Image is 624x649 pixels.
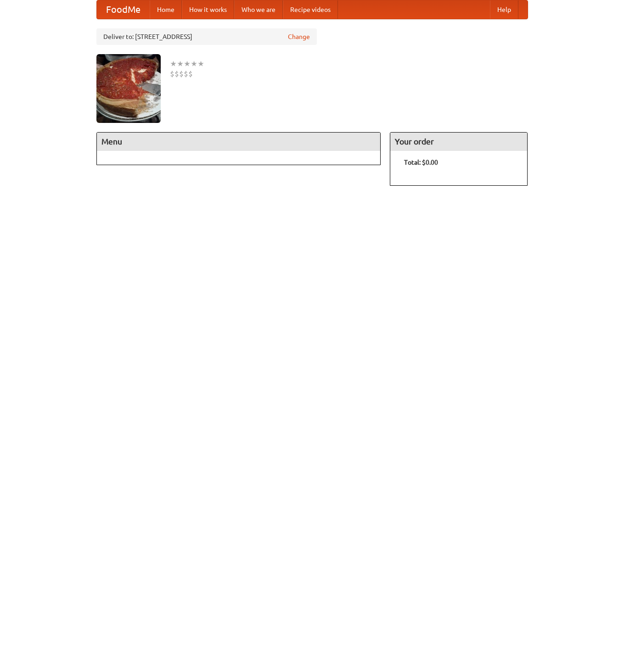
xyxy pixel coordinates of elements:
a: How it works [182,0,234,19]
li: $ [188,69,193,79]
li: $ [184,69,188,79]
li: $ [170,69,174,79]
a: Recipe videos [283,0,338,19]
div: Deliver to: [STREET_ADDRESS] [96,28,317,45]
a: Help [490,0,518,19]
h4: Menu [97,133,381,151]
a: FoodMe [97,0,150,19]
img: angular.jpg [96,54,161,123]
li: ★ [177,59,184,69]
li: $ [174,69,179,79]
li: ★ [184,59,191,69]
a: Change [288,32,310,41]
b: Total: $0.00 [404,159,438,166]
li: $ [179,69,184,79]
li: ★ [170,59,177,69]
a: Who we are [234,0,283,19]
li: ★ [191,59,197,69]
li: ★ [197,59,204,69]
a: Home [150,0,182,19]
h4: Your order [390,133,527,151]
